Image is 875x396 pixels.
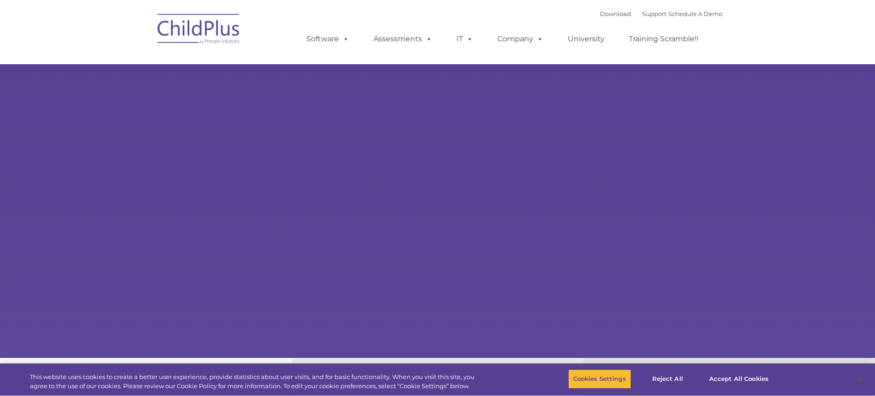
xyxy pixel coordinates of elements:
[559,30,614,48] a: University
[30,373,481,390] div: This website uses cookies to create a better user experience, provide statistics about user visit...
[850,369,870,389] button: Close
[488,30,553,48] a: Company
[639,369,696,389] button: Reject All
[600,10,631,17] a: Download
[364,30,441,48] a: Assessments
[704,369,773,389] button: Accept All Cookies
[447,30,482,48] a: IT
[668,10,723,17] a: Schedule A Demo
[568,369,631,389] button: Cookies Settings
[620,30,707,48] a: Training Scramble!!
[600,10,723,17] font: |
[297,30,358,48] a: Software
[153,7,245,53] img: ChildPlus by Procare Solutions
[642,10,666,17] a: Support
